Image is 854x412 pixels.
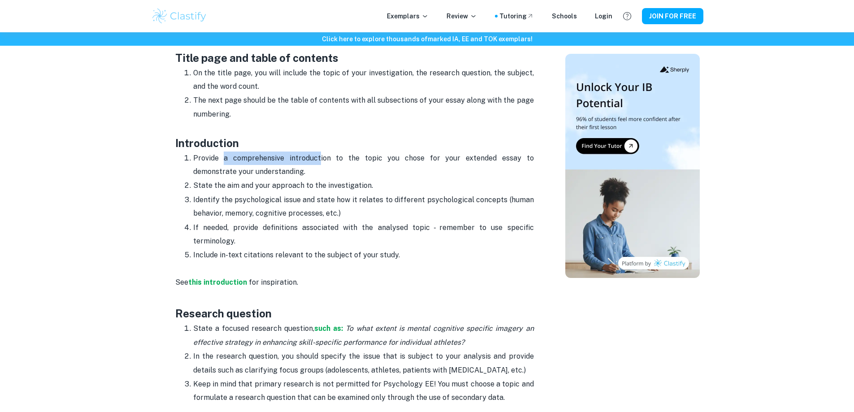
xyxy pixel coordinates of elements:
[193,248,534,262] p: Include in-text citations relevant to the subject of your study.
[175,276,534,289] p: See for inspiration.
[447,11,477,21] p: Review
[151,7,208,25] img: Clastify logo
[193,221,534,248] p: If needed, provide definitions associated with the analysed topic - remember to use specific term...
[193,322,534,349] p: State a focused research question,
[193,324,534,346] i: To what extent is mental cognitive specific imagery an effective strategy in enhancing skill-spec...
[620,9,635,24] button: Help and Feedback
[193,94,534,134] p: The next page should be the table of contents with all subsections of your essay along with the p...
[387,11,429,21] p: Exemplars
[175,52,338,64] strong: Title page and table of contents
[188,278,247,286] a: this introduction
[595,11,612,21] a: Login
[314,324,343,333] a: such as:
[193,193,534,221] p: Identify the psychological issue and state how it relates to different psychological concepts (hu...
[193,179,534,192] p: State the aim and your approach to the investigation.
[552,11,577,21] a: Schools
[642,8,703,24] button: JOIN FOR FREE
[193,66,534,94] p: On the title page, you will include the topic of your investigation, the research question, the s...
[175,137,239,149] strong: Introduction
[193,152,534,179] p: Provide a comprehensive introduction to the topic you chose for your extended essay to demonstrat...
[175,289,534,321] h3: Research question
[499,11,534,21] a: Tutoring
[565,54,700,278] img: Thumbnail
[193,377,534,405] p: Keep in mind that primary research is not permitted for Psychology EE! You must choose a topic an...
[193,350,534,377] p: In the research question, you should specify the issue that is subject to your analysis and provi...
[2,34,852,44] h6: Click here to explore thousands of marked IA, EE and TOK exemplars !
